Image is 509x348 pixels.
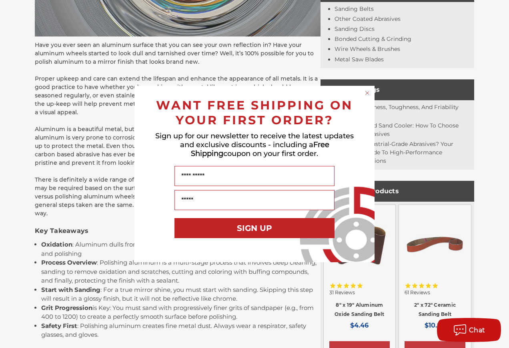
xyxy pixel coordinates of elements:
span: Sign up for our newsletter to receive the latest updates and exclusive discounts - including a co... [155,132,354,158]
button: Chat [437,318,501,342]
span: Free Shipping [191,140,329,158]
span: WANT FREE SHIPPING ON YOUR FIRST ORDER? [156,98,353,127]
span: Chat [469,326,485,334]
button: SIGN UP [174,218,335,238]
button: Close dialog [363,89,371,97]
